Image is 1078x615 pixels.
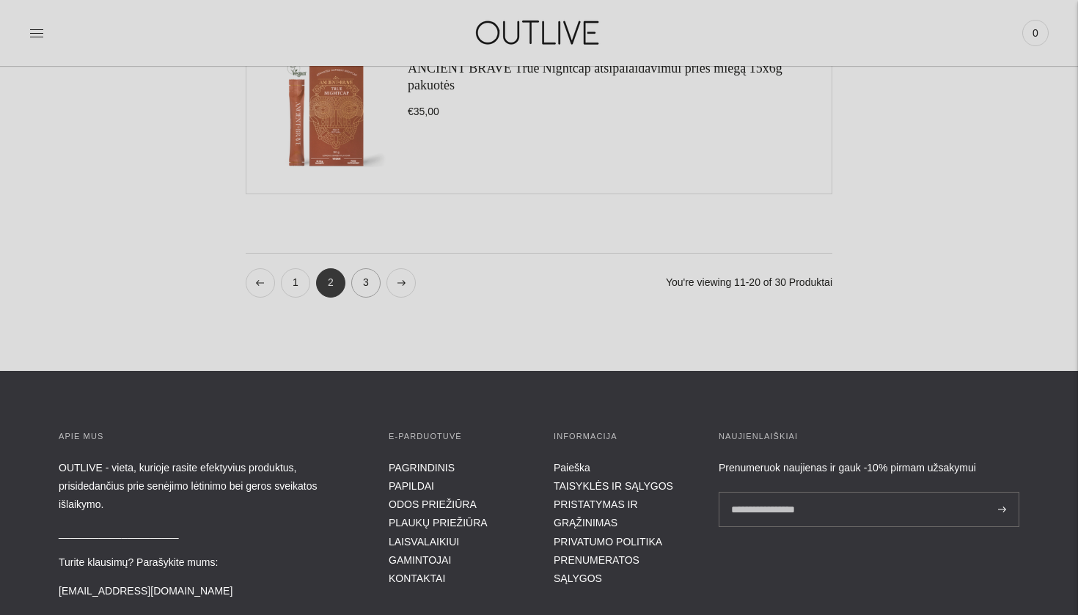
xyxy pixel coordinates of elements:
span: €35,00 [408,106,439,117]
a: TAISYKLĖS IR SĄLYGOS [554,480,673,492]
a: PAPILDAI [389,480,434,492]
h3: INFORMACIJA [554,430,689,444]
p: [EMAIL_ADDRESS][DOMAIN_NAME] [59,582,359,600]
div: Prenumeruok naujienas ir gauk -10% pirmam užsakymui [719,459,1019,477]
h3: APIE MUS [59,430,359,444]
p: _____________________ [59,524,359,542]
a: PRISTATYMAS IR GRĄŽINIMAS [554,498,638,529]
a: KONTAKTAI [389,572,445,584]
h3: E-parduotuvė [389,430,524,444]
a: LAISVALAIKIUI [389,536,459,548]
h3: Naujienlaiškiai [719,430,1019,444]
a: 0 [1022,17,1049,49]
a: GAMINTOJAI [389,554,451,566]
span: 0 [1025,23,1046,43]
p: OUTLIVE - vieta, kurioje rasite efektyvius produktus, prisidedančius prie senėjimo lėtinimo bei g... [59,459,359,515]
a: 1 [281,268,310,298]
a: PLAUKŲ PRIEŽIŪRA [389,517,488,529]
a: ODOS PRIEŽIŪRA [389,498,477,510]
a: 3 [351,268,381,298]
p: You're viewing 11-20 of 30 Produktai [666,268,832,298]
p: Turite klausimų? Parašykite mums: [59,553,359,572]
a: Paieška [554,462,590,474]
img: OUTLIVE [447,7,631,58]
span: 2 [316,268,345,298]
a: PRIVATUMO POLITIKA [554,536,662,548]
a: PAGRINDINIS [389,462,455,474]
a: PRENUMERATOS SĄLYGOS [554,554,639,584]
